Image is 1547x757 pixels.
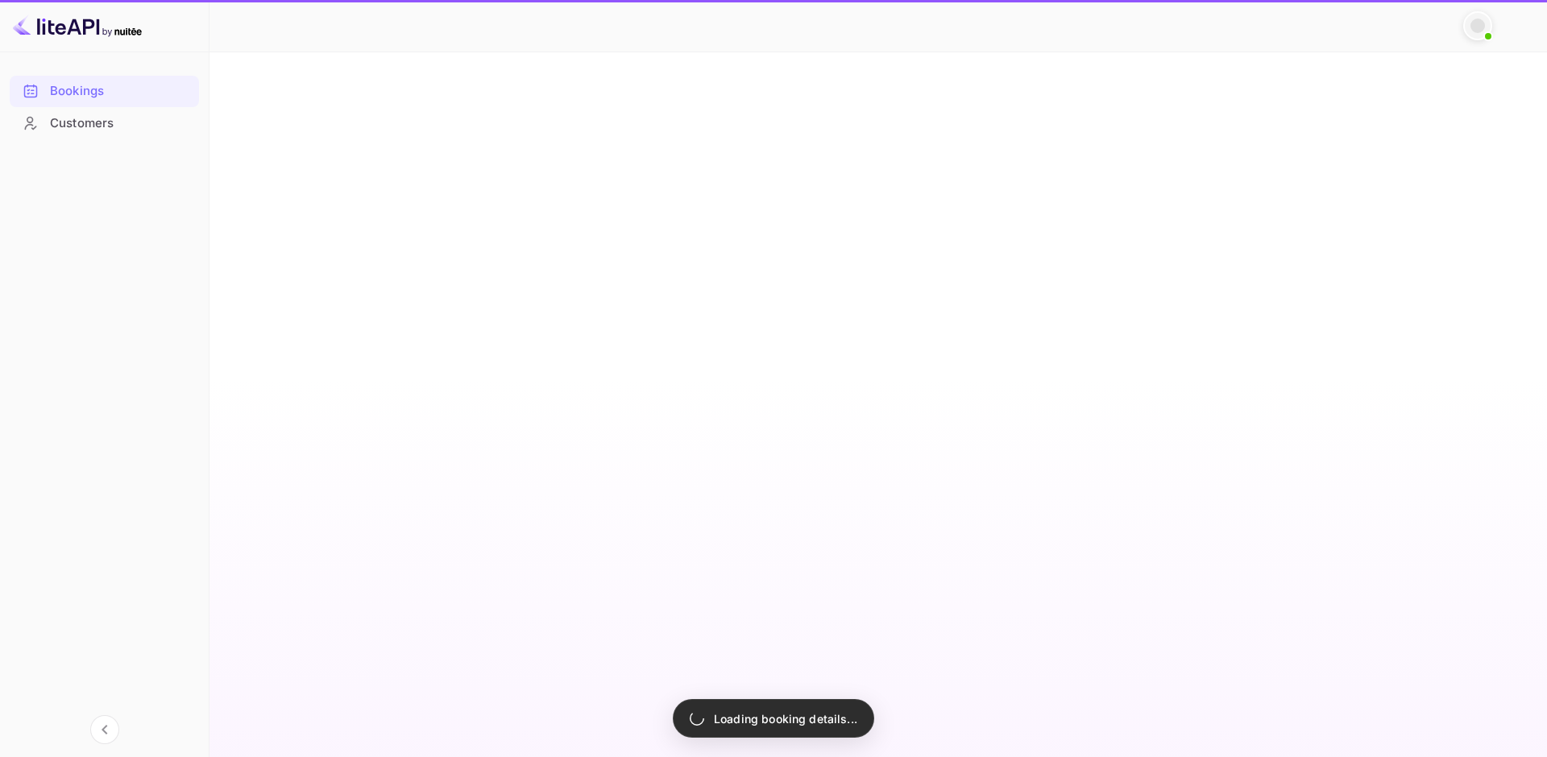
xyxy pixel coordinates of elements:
[13,13,142,39] img: LiteAPI logo
[50,82,191,101] div: Bookings
[10,76,199,105] a: Bookings
[10,108,199,139] div: Customers
[50,114,191,133] div: Customers
[714,710,857,727] p: Loading booking details...
[10,76,199,107] div: Bookings
[90,715,119,744] button: Collapse navigation
[10,108,199,138] a: Customers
